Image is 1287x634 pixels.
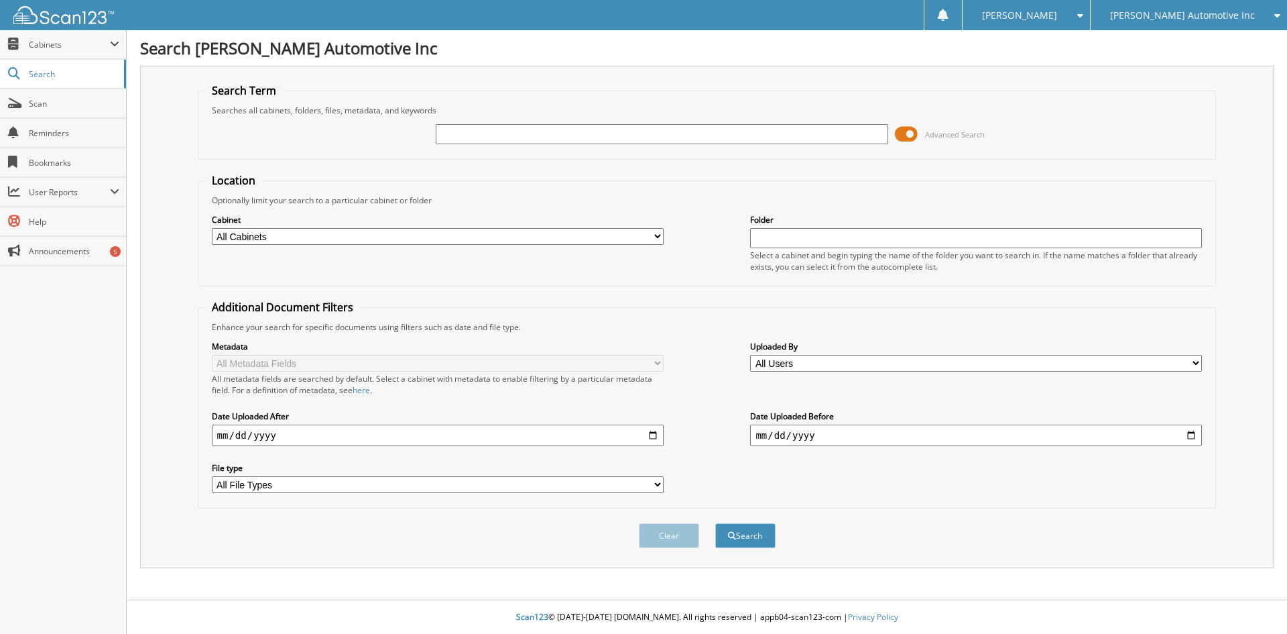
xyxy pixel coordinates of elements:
[1110,11,1255,19] span: [PERSON_NAME] Automotive Inc
[750,214,1202,225] label: Folder
[925,129,985,140] span: Advanced Search
[212,411,664,422] label: Date Uploaded After
[353,384,370,396] a: here
[516,611,548,623] span: Scan123
[205,321,1209,333] div: Enhance your search for specific documents using filters such as date and file type.
[205,300,360,315] legend: Additional Document Filters
[127,601,1287,634] div: © [DATE]-[DATE] [DOMAIN_NAME]. All rights reserved | appb04-scan123-com |
[715,523,776,548] button: Search
[750,425,1202,446] input: end
[205,195,1209,206] div: Optionally limit your search to a particular cabinet or folder
[750,250,1202,272] div: Select a cabinet and begin typing the name of the folder you want to search in. If the name match...
[29,187,110,198] span: User Reports
[212,462,664,474] label: File type
[205,105,1209,116] div: Searches all cabinets, folders, files, metadata, and keywords
[212,341,664,352] label: Metadata
[982,11,1057,19] span: [PERSON_NAME]
[110,246,121,257] div: 5
[212,373,664,396] div: All metadata fields are searched by default. Select a cabinet with metadata to enable filtering b...
[205,83,283,98] legend: Search Term
[29,127,119,139] span: Reminders
[212,214,664,225] label: Cabinet
[13,6,114,24] img: scan123-logo-white.svg
[29,68,117,80] span: Search
[29,98,119,109] span: Scan
[29,39,110,50] span: Cabinets
[205,173,262,188] legend: Location
[29,157,119,168] span: Bookmarks
[750,341,1202,352] label: Uploaded By
[212,425,664,446] input: start
[29,246,119,257] span: Announcements
[750,411,1202,422] label: Date Uploaded Before
[639,523,699,548] button: Clear
[848,611,898,623] a: Privacy Policy
[29,216,119,227] span: Help
[140,37,1274,59] h1: Search [PERSON_NAME] Automotive Inc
